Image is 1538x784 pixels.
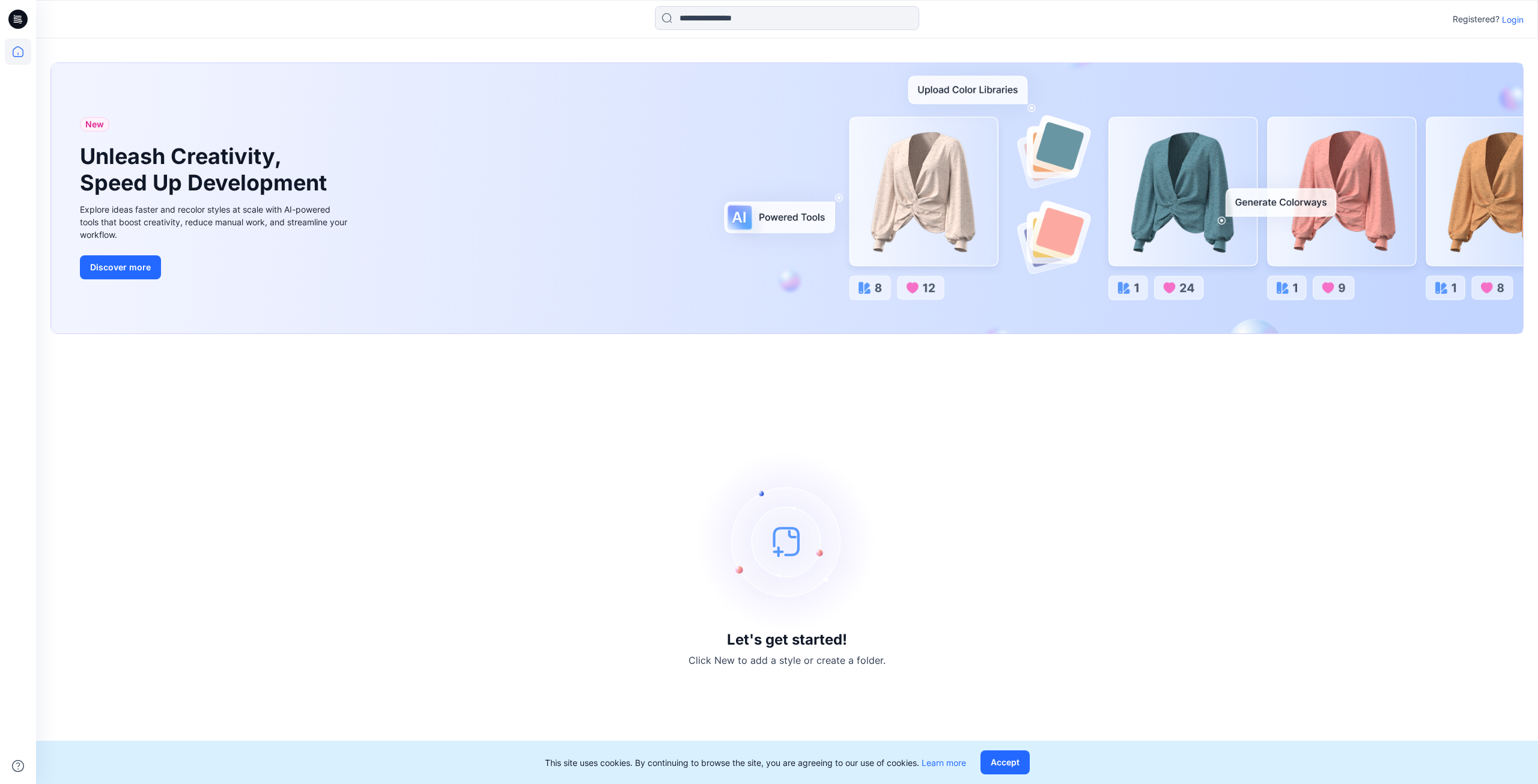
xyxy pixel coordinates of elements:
[545,756,966,769] p: This site uses cookies. By continuing to browse the site, you are agreeing to our use of cookies.
[85,117,104,132] span: New
[80,144,332,195] h1: Unleash Creativity, Speed Up Development
[80,255,161,279] button: Discover more
[688,653,886,667] p: Click New to add a style or create a folder.
[697,451,877,631] img: empty-state-image.svg
[80,255,350,279] a: Discover more
[922,758,966,768] a: Learn more
[727,631,847,648] h3: Let's get started!
[80,203,350,241] div: Explore ideas faster and recolor styles at scale with AI-powered tools that boost creativity, red...
[980,750,1030,774] button: Accept
[1502,13,1524,26] p: Login
[1453,12,1500,26] p: Registered?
